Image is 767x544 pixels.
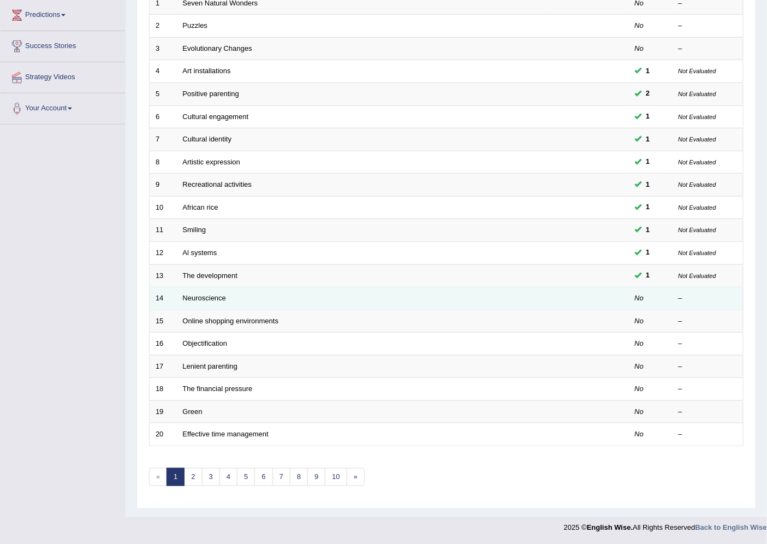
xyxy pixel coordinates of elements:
[150,378,177,401] td: 18
[679,407,738,417] div: –
[183,67,231,75] a: Art installations
[183,135,232,143] a: Cultural identity
[679,44,738,54] div: –
[635,294,644,302] em: No
[183,407,203,416] a: Green
[642,202,655,213] span: You can still take this question
[679,204,716,211] small: Not Evaluated
[635,407,644,416] em: No
[150,151,177,174] td: 8
[150,241,177,264] td: 12
[679,136,716,143] small: Not Evaluated
[150,105,177,128] td: 6
[150,355,177,378] td: 17
[307,468,325,486] a: 9
[150,128,177,151] td: 7
[1,62,125,90] a: Strategy Videos
[183,339,228,347] a: Objectification
[587,524,633,532] strong: English Wise.
[635,21,644,29] em: No
[642,156,655,168] span: You can still take this question
[679,227,716,233] small: Not Evaluated
[150,37,177,60] td: 3
[150,15,177,38] td: 2
[150,83,177,106] td: 5
[635,430,644,438] em: No
[183,158,240,166] a: Artistic expression
[635,44,644,52] em: No
[183,385,253,393] a: The financial pressure
[679,114,716,120] small: Not Evaluated
[679,181,716,188] small: Not Evaluated
[679,293,738,304] div: –
[183,362,237,370] a: Lenient parenting
[347,468,365,486] a: »
[325,468,347,486] a: 10
[183,430,269,438] a: Effective time management
[679,91,716,97] small: Not Evaluated
[150,196,177,219] td: 10
[642,179,655,191] span: You can still take this question
[183,271,237,280] a: The development
[290,468,308,486] a: 8
[183,113,249,121] a: Cultural engagement
[237,468,255,486] a: 5
[202,468,220,486] a: 3
[183,180,252,188] a: Recreational activities
[150,333,177,356] td: 16
[219,468,237,486] a: 4
[679,273,716,279] small: Not Evaluated
[679,68,716,74] small: Not Evaluated
[150,60,177,83] td: 4
[642,247,655,258] span: You can still take this question
[642,224,655,236] span: You can still take this question
[150,174,177,197] td: 9
[564,517,767,533] div: 2025 © All Rights Reserved
[150,310,177,333] td: 15
[679,362,738,372] div: –
[679,384,738,394] div: –
[1,93,125,121] a: Your Account
[642,134,655,145] span: You can still take this question
[183,294,227,302] a: Neuroscience
[150,400,177,423] td: 19
[679,21,738,31] div: –
[167,468,185,486] a: 1
[679,339,738,349] div: –
[635,317,644,325] em: No
[642,88,655,99] span: You can still take this question
[272,468,290,486] a: 7
[679,429,738,440] div: –
[679,159,716,165] small: Not Evaluated
[150,264,177,287] td: 13
[679,250,716,256] small: Not Evaluated
[183,90,239,98] a: Positive parenting
[1,31,125,58] a: Success Stories
[635,385,644,393] em: No
[183,317,279,325] a: Online shopping environments
[635,362,644,370] em: No
[183,44,252,52] a: Evolutionary Changes
[642,270,655,281] span: You can still take this question
[183,226,206,234] a: Smiling
[183,203,218,211] a: African rice
[642,111,655,122] span: You can still take this question
[642,66,655,77] span: You can still take this question
[150,423,177,446] td: 20
[150,287,177,310] td: 14
[254,468,272,486] a: 6
[150,219,177,242] td: 11
[184,468,202,486] a: 2
[635,339,644,347] em: No
[183,249,217,257] a: Al systems
[679,316,738,327] div: –
[695,524,767,532] a: Back to English Wise
[149,468,167,486] span: «
[183,21,208,29] a: Puzzles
